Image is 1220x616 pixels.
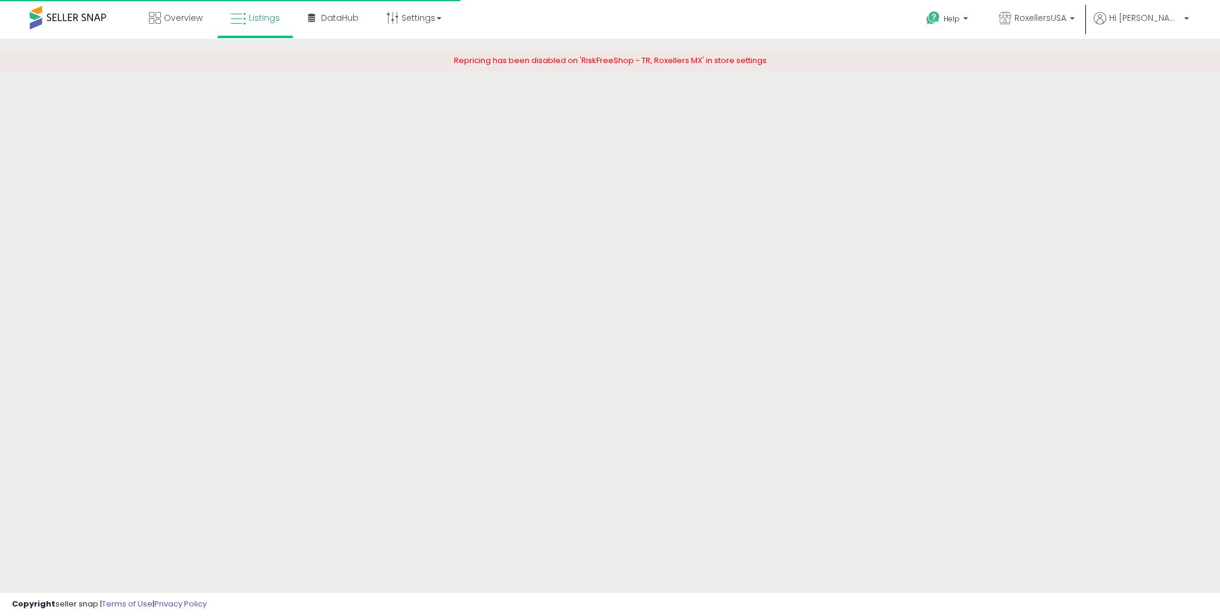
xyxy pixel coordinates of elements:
span: Repricing has been disabled on 'RiskFreeShop - TR, Roxellers MX' in store settings [454,55,767,66]
a: Help [917,2,980,39]
span: Overview [164,12,203,24]
span: Hi [PERSON_NAME] [1109,12,1181,24]
span: DataHub [321,12,359,24]
span: RoxellersUSA [1014,12,1066,24]
span: Listings [249,12,280,24]
i: Get Help [926,11,941,26]
a: Hi [PERSON_NAME] [1094,12,1189,39]
span: Help [944,14,960,24]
